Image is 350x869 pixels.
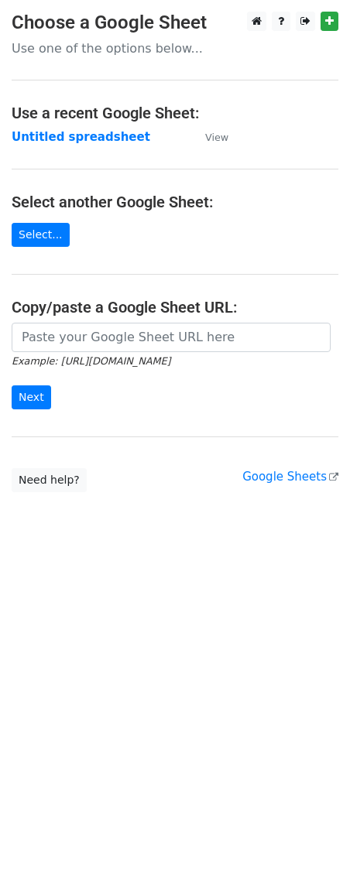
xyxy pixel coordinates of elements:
[12,323,331,352] input: Paste your Google Sheet URL here
[12,298,338,316] h4: Copy/paste a Google Sheet URL:
[242,470,338,484] a: Google Sheets
[12,355,170,367] small: Example: [URL][DOMAIN_NAME]
[205,132,228,143] small: View
[12,385,51,409] input: Next
[12,12,338,34] h3: Choose a Google Sheet
[12,40,338,56] p: Use one of the options below...
[12,193,338,211] h4: Select another Google Sheet:
[12,468,87,492] a: Need help?
[12,104,338,122] h4: Use a recent Google Sheet:
[12,223,70,247] a: Select...
[190,130,228,144] a: View
[12,130,150,144] a: Untitled spreadsheet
